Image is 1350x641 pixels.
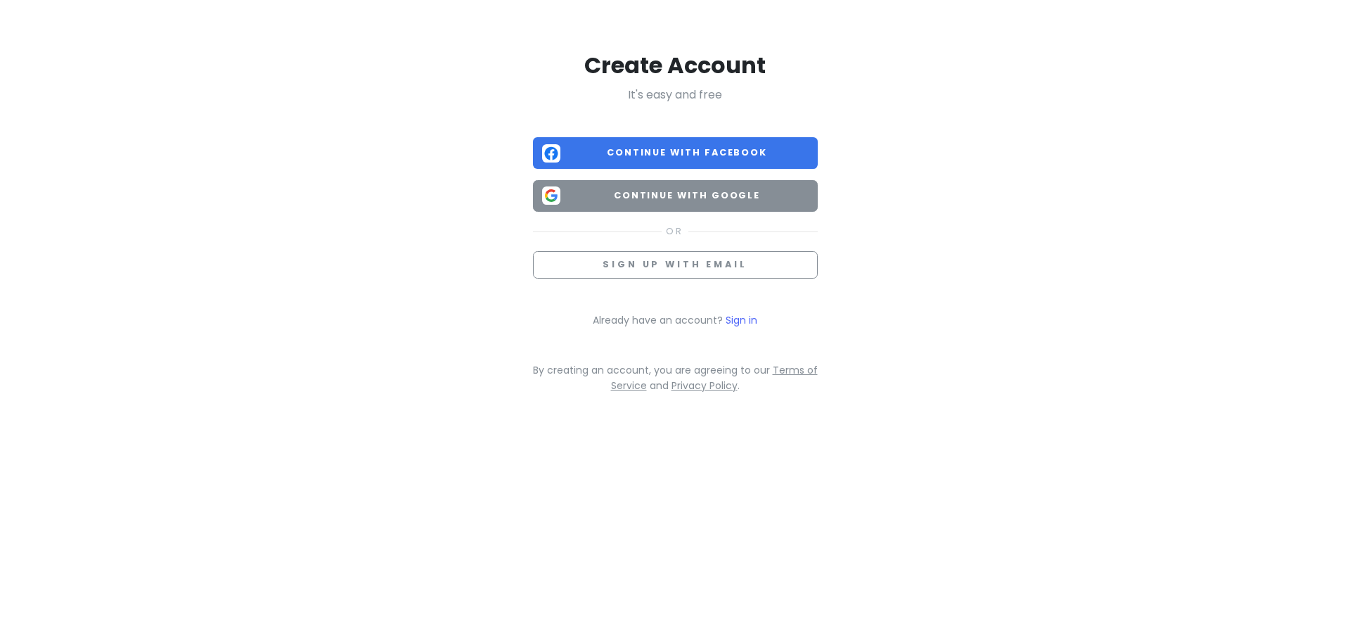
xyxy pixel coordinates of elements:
[611,363,818,393] a: Terms of Service
[603,258,747,270] span: Sign up with email
[542,186,560,205] img: Google logo
[533,51,818,80] h2: Create Account
[533,362,818,394] p: By creating an account, you are agreeing to our and .
[533,137,818,169] button: Continue with Facebook
[533,86,818,104] p: It's easy and free
[533,251,818,279] button: Sign up with email
[542,144,560,163] img: Facebook logo
[533,312,818,328] p: Already have an account?
[671,379,738,393] a: Privacy Policy
[566,189,809,203] span: Continue with Google
[726,313,757,327] a: Sign in
[533,180,818,212] button: Continue with Google
[566,146,809,160] span: Continue with Facebook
